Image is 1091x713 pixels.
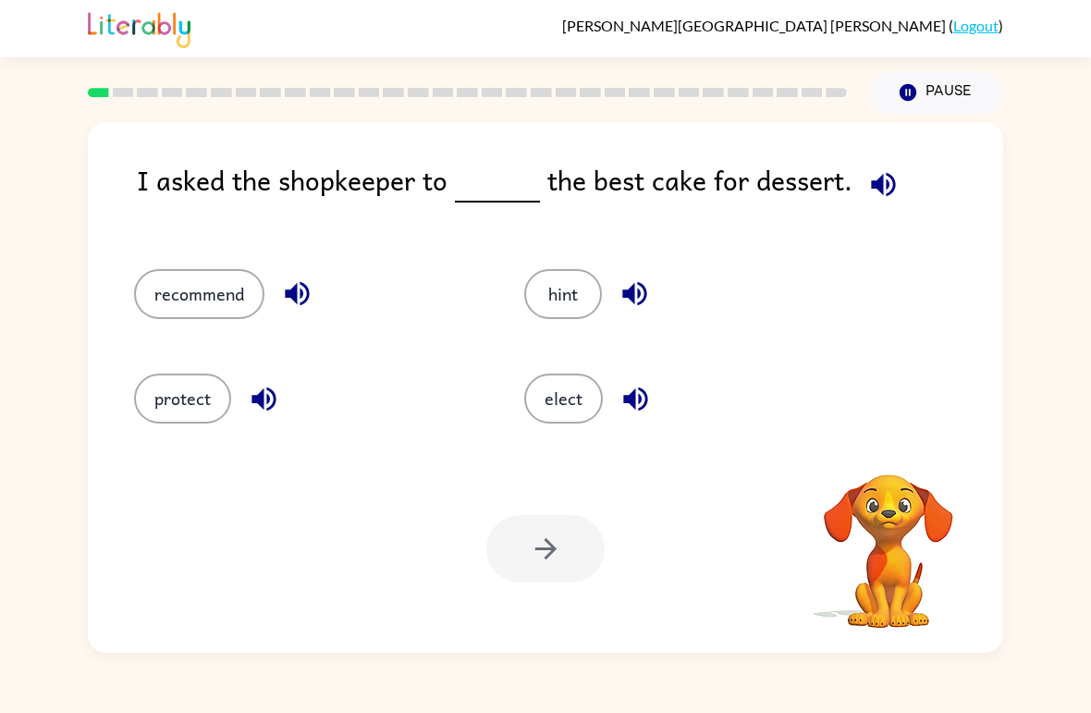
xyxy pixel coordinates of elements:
[134,374,231,424] button: protect
[88,7,190,48] img: Literably
[869,71,1003,114] button: Pause
[524,269,602,319] button: hint
[562,17,949,34] span: [PERSON_NAME][GEOGRAPHIC_DATA] [PERSON_NAME]
[134,269,264,319] button: recommend
[524,374,603,424] button: elect
[953,17,999,34] a: Logout
[562,17,1003,34] div: ( )
[796,446,981,631] video: Your browser must support playing .mp4 files to use Literably. Please try using another browser.
[137,159,1003,232] div: I asked the shopkeeper to the best cake for dessert.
